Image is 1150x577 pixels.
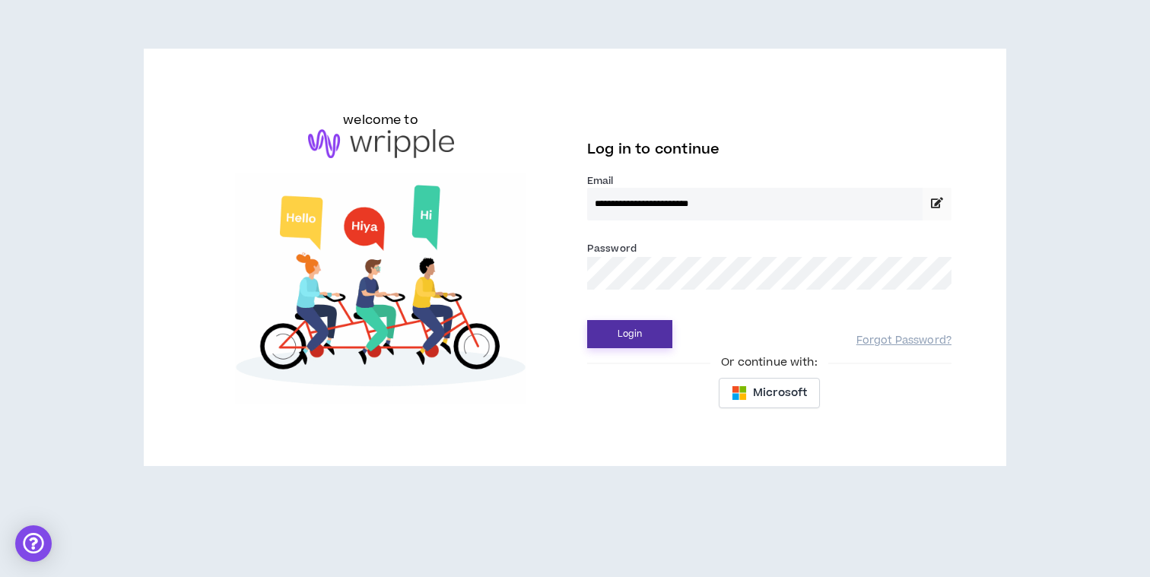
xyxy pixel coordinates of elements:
[587,140,720,159] span: Log in to continue
[719,378,820,408] button: Microsoft
[710,354,828,371] span: Or continue with:
[587,174,951,188] label: Email
[308,129,454,158] img: logo-brand.png
[199,173,563,404] img: Welcome to Wripple
[753,385,807,401] span: Microsoft
[587,320,672,348] button: Login
[587,242,637,255] label: Password
[343,111,418,129] h6: welcome to
[856,334,951,348] a: Forgot Password?
[15,525,52,562] div: Open Intercom Messenger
